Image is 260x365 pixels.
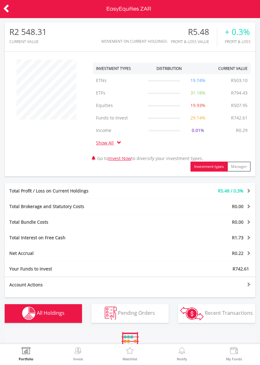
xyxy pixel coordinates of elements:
[93,112,146,124] td: Funds to Invest
[233,124,251,137] td: R0.29
[185,74,211,87] td: 19.74%
[73,347,83,356] img: Invest Now
[21,347,31,356] img: View Portfolio
[9,40,47,44] div: CURRENT VALUE
[5,203,151,210] div: Total Brokerage and Statutory Costs
[5,282,130,288] div: Account Actions
[88,56,255,172] div: Go to to diversify your investment types.
[118,309,155,316] span: Pending Orders
[93,87,146,99] td: ETFs
[205,309,253,316] span: Recent Transactions
[180,307,204,320] img: transactions-zar-wht.png
[5,304,82,323] button: All Holdings
[101,39,168,43] div: Movement on Current Holdings:
[19,357,33,361] label: Portfolio
[190,162,228,172] button: Investment types
[156,66,182,71] div: Distribution
[227,162,251,172] button: Manager
[177,347,187,361] a: Notify
[5,219,151,225] div: Total Bundle Costs
[225,27,251,36] div: + 0.3%
[232,235,243,241] span: R1.73
[228,112,251,124] td: R742.61
[73,357,83,361] label: Invest
[171,27,217,36] div: R5.48
[226,357,242,361] label: My Funds
[5,266,130,272] div: Your Funds to Invest
[185,99,211,112] td: 19.93%
[185,112,211,124] td: 29.14%
[228,99,251,112] td: R507.95
[93,63,146,74] th: Investment Types
[5,235,151,241] div: Total Interest on Free Cash
[228,74,251,87] td: R503.10
[228,87,251,99] td: R794.43
[93,74,146,87] td: ETNs
[218,188,243,194] span: R5.48 / 0.3%
[9,27,47,36] div: R2 548.31
[123,347,137,361] a: Watchlist
[232,250,243,256] span: R0.22
[211,63,251,74] th: Current Value
[96,140,117,146] a: Show All
[105,307,117,320] img: pending_instructions-wht.png
[5,188,151,194] div: Total Profit / Loss on Current Holdings
[91,304,169,323] button: Pending Orders
[125,347,135,356] img: Watchlist
[225,40,251,44] div: Profit & Loss
[108,155,131,161] a: Invest Now
[185,124,211,137] td: 0.01%
[229,347,239,356] img: View Funds
[5,250,151,256] div: Net Accrual
[93,99,146,112] td: Equities
[22,307,36,320] img: holdings-wht.png
[185,87,211,99] td: 31.18%
[232,203,243,209] span: R0.00
[177,357,187,361] label: Notify
[19,347,33,361] a: Portfolio
[232,219,243,225] span: R0.00
[37,309,65,316] span: All Holdings
[233,266,249,272] span: R742.61
[178,304,255,323] button: Recent Transactions
[73,347,83,361] a: Invest
[93,124,146,137] td: Income
[123,357,137,361] label: Watchlist
[171,40,217,44] div: Profit & Loss Value
[177,347,187,356] img: View Notifications
[226,347,242,361] a: My Funds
